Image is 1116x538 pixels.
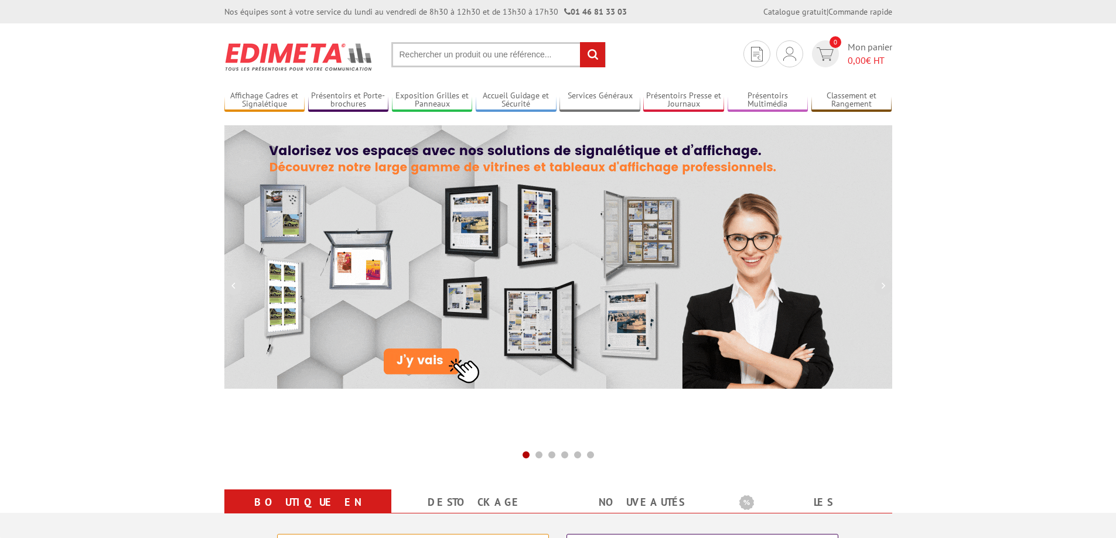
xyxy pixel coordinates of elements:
span: Mon panier [848,40,892,67]
a: Les promotions [739,492,878,534]
input: rechercher [580,42,605,67]
img: devis rapide [783,47,796,61]
div: Nos équipes sont à votre service du lundi au vendredi de 8h30 à 12h30 et de 13h30 à 17h30 [224,6,627,18]
strong: 01 46 81 33 03 [564,6,627,17]
a: Exposition Grilles et Panneaux [392,91,473,110]
a: Présentoirs Presse et Journaux [643,91,724,110]
a: nouveautés [572,492,711,513]
img: devis rapide [817,47,834,61]
b: Les promotions [739,492,886,515]
img: devis rapide [751,47,763,61]
a: Affichage Cadres et Signalétique [224,91,305,110]
a: Présentoirs Multimédia [728,91,808,110]
a: Services Généraux [559,91,640,110]
span: € HT [848,54,892,67]
a: Commande rapide [828,6,892,17]
a: devis rapide 0 Mon panier 0,00€ HT [809,40,892,67]
a: Accueil Guidage et Sécurité [476,91,557,110]
img: Présentoir, panneau, stand - Edimeta - PLV, affichage, mobilier bureau, entreprise [224,35,374,78]
a: Présentoirs et Porte-brochures [308,91,389,110]
div: | [763,6,892,18]
span: 0 [830,36,841,48]
span: 0,00 [848,54,866,66]
a: Destockage [405,492,544,513]
a: Catalogue gratuit [763,6,827,17]
a: Classement et Rangement [811,91,892,110]
input: Rechercher un produit ou une référence... [391,42,606,67]
a: Boutique en ligne [238,492,377,534]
